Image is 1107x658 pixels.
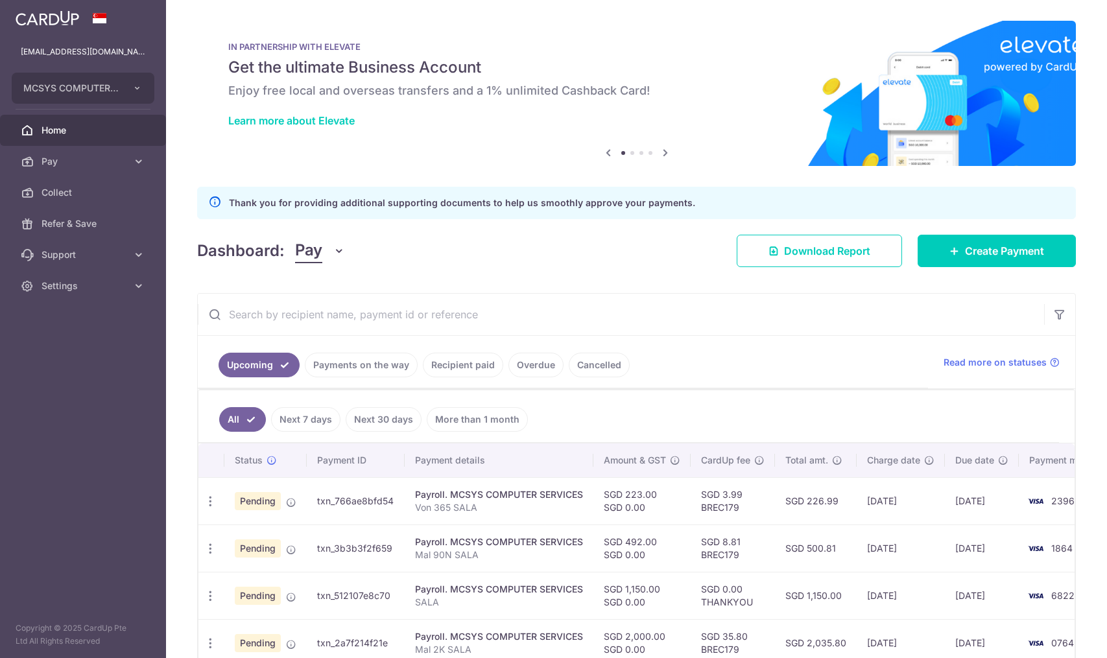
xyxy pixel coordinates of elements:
[785,454,828,467] span: Total amt.
[229,195,695,211] p: Thank you for providing additional supporting documents to help us smoothly approve your payments.
[775,524,857,572] td: SGD 500.81
[867,454,920,467] span: Charge date
[945,572,1019,619] td: [DATE]
[691,524,775,572] td: SGD 8.81 BREC179
[228,41,1045,52] p: IN PARTNERSHIP WITH ELEVATE
[228,114,355,127] a: Learn more about Elevate
[965,243,1044,259] span: Create Payment
[691,572,775,619] td: SGD 0.00 THANKYOU
[1023,619,1094,652] iframe: Opens a widget where you can find more information
[295,239,322,263] span: Pay
[305,353,418,377] a: Payments on the way
[235,539,281,558] span: Pending
[1051,495,1075,506] span: 2396
[228,57,1045,78] h5: Get the ultimate Business Account
[405,443,593,477] th: Payment details
[271,407,340,432] a: Next 7 days
[857,477,945,524] td: [DATE]
[775,572,857,619] td: SGD 1,150.00
[307,572,405,619] td: txn_512107e8c70
[219,407,266,432] a: All
[235,454,263,467] span: Status
[737,235,902,267] a: Download Report
[42,217,127,230] span: Refer & Save
[415,583,583,596] div: Payroll. MCSYS COMPUTER SERVICES
[198,294,1044,335] input: Search by recipient name, payment id or reference
[21,45,145,58] p: [EMAIL_ADDRESS][DOMAIN_NAME]
[857,524,945,572] td: [DATE]
[944,356,1060,369] a: Read more on statuses
[1051,590,1075,601] span: 6822
[235,492,281,510] span: Pending
[42,155,127,168] span: Pay
[307,524,405,572] td: txn_3b3b3f2f659
[775,477,857,524] td: SGD 226.99
[604,454,666,467] span: Amount & GST
[945,524,1019,572] td: [DATE]
[197,239,285,263] h4: Dashboard:
[16,10,79,26] img: CardUp
[23,82,119,95] span: MCSYS COMPUTER SERVICES
[346,407,422,432] a: Next 30 days
[508,353,564,377] a: Overdue
[307,477,405,524] td: txn_766ae8bfd54
[197,21,1076,166] img: Renovation banner
[235,587,281,605] span: Pending
[235,634,281,652] span: Pending
[42,186,127,199] span: Collect
[427,407,528,432] a: More than 1 month
[569,353,630,377] a: Cancelled
[918,235,1076,267] a: Create Payment
[1051,543,1073,554] span: 1864
[1023,635,1049,651] img: Bank Card
[415,548,583,561] p: Mal 90N SALA
[955,454,994,467] span: Due date
[423,353,503,377] a: Recipient paid
[415,630,583,643] div: Payroll. MCSYS COMPUTER SERVICES
[784,243,870,259] span: Download Report
[12,73,154,104] button: MCSYS COMPUTER SERVICES
[295,239,345,263] button: Pay
[593,524,691,572] td: SGD 492.00 SGD 0.00
[1023,493,1049,509] img: Bank Card
[42,279,127,292] span: Settings
[415,535,583,548] div: Payroll. MCSYS COMPUTER SERVICES
[415,501,583,514] p: Von 365 SALA
[219,353,300,377] a: Upcoming
[1023,588,1049,604] img: Bank Card
[593,477,691,524] td: SGD 223.00 SGD 0.00
[1023,541,1049,556] img: Bank Card
[415,643,583,656] p: Mal 2K SALA
[415,596,583,609] p: SALA
[415,488,583,501] div: Payroll. MCSYS COMPUTER SERVICES
[945,477,1019,524] td: [DATE]
[691,477,775,524] td: SGD 3.99 BREC179
[307,443,405,477] th: Payment ID
[701,454,750,467] span: CardUp fee
[944,356,1047,369] span: Read more on statuses
[228,83,1045,99] h6: Enjoy free local and overseas transfers and a 1% unlimited Cashback Card!
[42,124,127,137] span: Home
[857,572,945,619] td: [DATE]
[42,248,127,261] span: Support
[593,572,691,619] td: SGD 1,150.00 SGD 0.00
